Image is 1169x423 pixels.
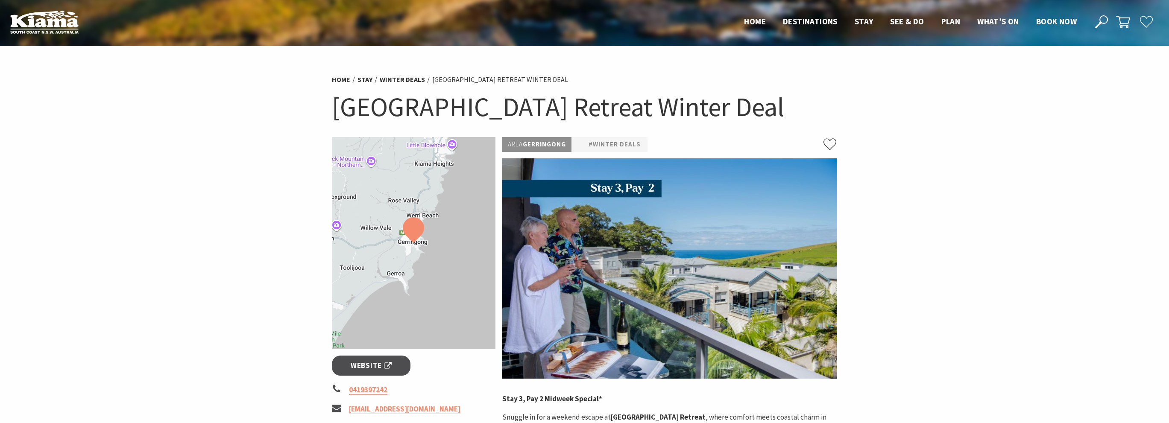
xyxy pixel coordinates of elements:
strong: Stay 3, Pay 2 Midweek Special* [502,394,602,403]
a: Home [332,75,350,84]
span: Home [744,16,766,26]
span: Destinations [783,16,838,26]
span: What’s On [977,16,1019,26]
a: 0419397242 [349,385,387,395]
span: Book now [1036,16,1077,26]
a: [EMAIL_ADDRESS][DOMAIN_NAME] [349,404,460,414]
span: Website [351,360,392,371]
a: Winter Deals [380,75,425,84]
span: Plan [941,16,961,26]
a: #Winter Deals [589,139,641,150]
nav: Main Menu [735,15,1085,29]
img: Kiama Logo [10,10,79,34]
p: Gerringong [502,137,571,152]
h1: [GEOGRAPHIC_DATA] Retreat Winter Deal [332,90,838,124]
a: Stay [357,75,372,84]
a: Website [332,356,411,376]
span: Stay [855,16,873,26]
span: Area [508,140,523,148]
li: [GEOGRAPHIC_DATA] Retreat Winter Deal [432,74,568,85]
strong: [GEOGRAPHIC_DATA] Retreat [611,412,706,422]
span: See & Do [890,16,924,26]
